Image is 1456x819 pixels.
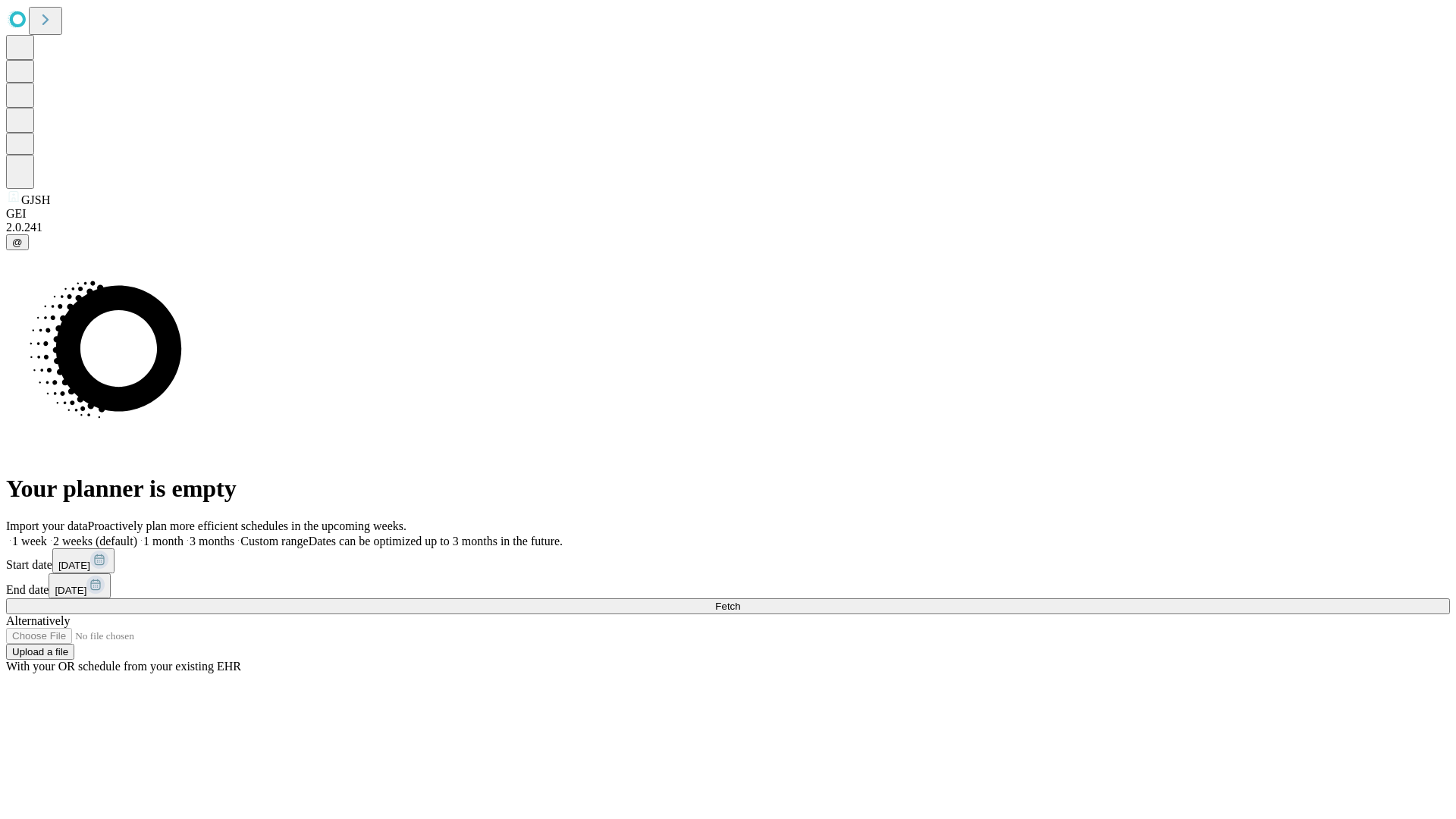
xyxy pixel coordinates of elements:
button: Fetch [6,598,1450,614]
span: [DATE] [55,585,86,596]
button: Upload a file [6,644,74,660]
button: [DATE] [52,548,115,573]
div: Start date [6,548,1450,573]
span: Import your data [6,519,88,532]
span: Dates can be optimized up to 3 months in the future. [309,535,563,548]
span: Custom range [240,535,308,548]
span: Alternatively [6,614,70,627]
button: [DATE] [49,573,111,598]
h1: Your planner is empty [6,475,1450,503]
span: Fetch [715,601,740,612]
button: @ [6,234,29,250]
span: Proactively plan more efficient schedules in the upcoming weeks. [88,519,406,532]
span: 3 months [190,535,234,548]
div: GEI [6,207,1450,221]
span: 2 weeks (default) [53,535,137,548]
div: End date [6,573,1450,598]
span: 1 week [12,535,47,548]
span: With your OR schedule from your existing EHR [6,660,241,673]
div: 2.0.241 [6,221,1450,234]
span: @ [12,237,23,248]
span: [DATE] [58,560,90,571]
span: 1 month [143,535,184,548]
span: GJSH [21,193,50,206]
